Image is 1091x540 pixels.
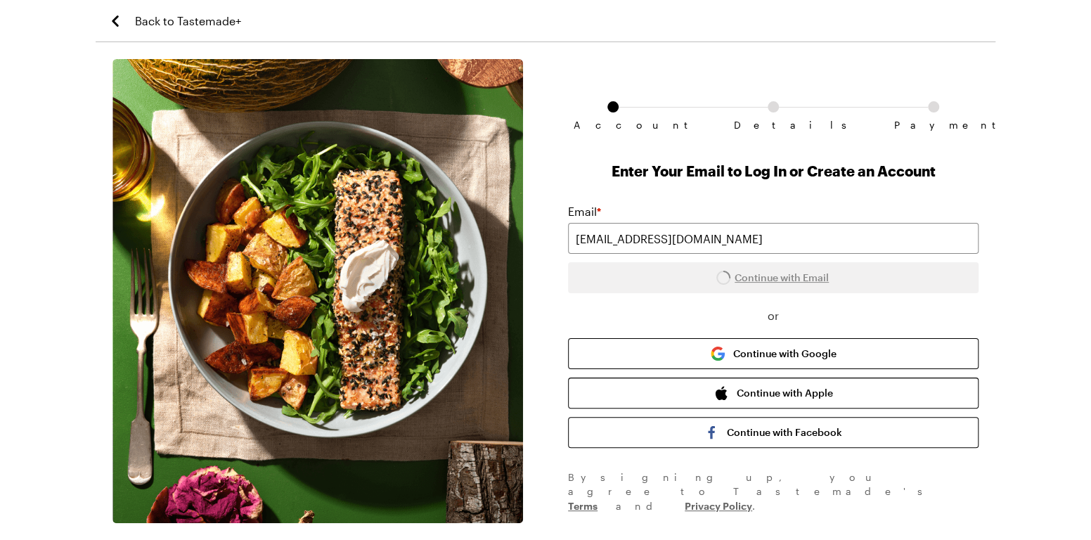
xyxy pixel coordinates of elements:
div: By signing up , you agree to Tastemade's and . [568,470,979,513]
a: Terms [568,499,598,512]
h1: Enter Your Email to Log In or Create an Account [568,161,979,181]
a: Privacy Policy [685,499,752,512]
span: Details [734,120,813,131]
ol: Subscription checkout form navigation [568,101,979,120]
span: Account [574,120,652,131]
button: Continue with Apple [568,378,979,409]
span: Back to Tastemade+ [135,13,241,30]
span: Payment [894,120,973,131]
label: Email [568,203,601,220]
button: Continue with Google [568,338,979,369]
button: Continue with Facebook [568,417,979,448]
span: or [568,307,979,324]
